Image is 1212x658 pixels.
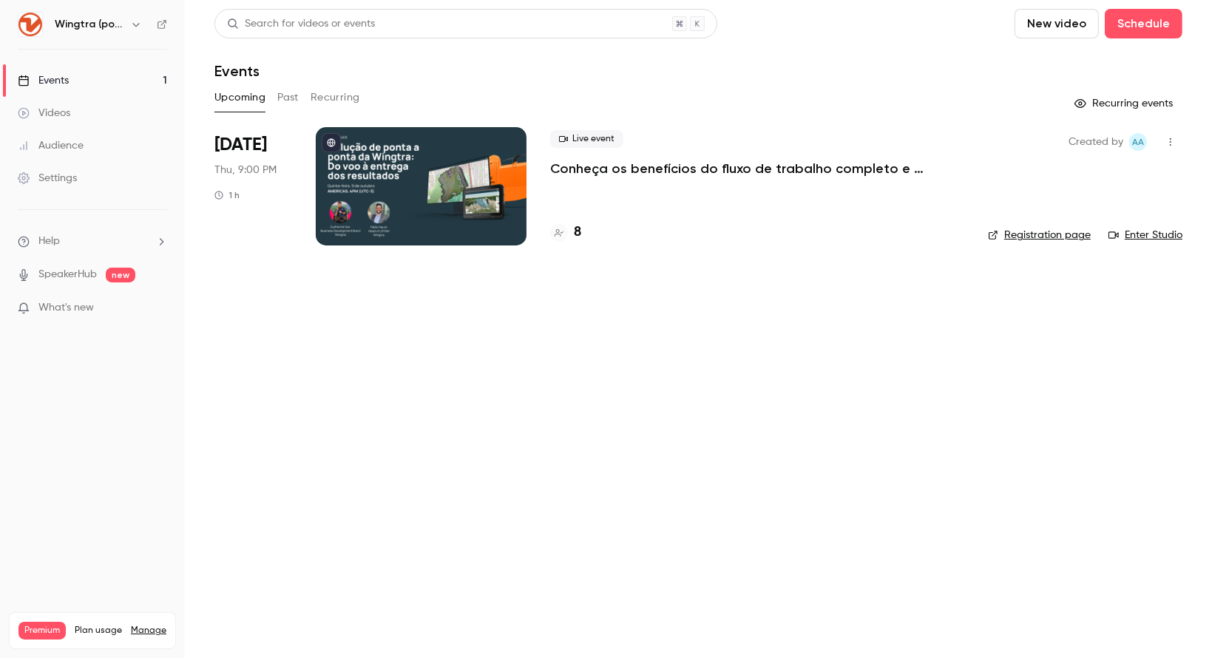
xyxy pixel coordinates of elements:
[1015,9,1099,38] button: New video
[18,73,69,88] div: Events
[38,300,94,316] span: What's new
[550,223,581,242] a: 8
[214,127,292,245] div: Oct 9 Thu, 4:00 PM (America/Buenos Aires)
[18,106,70,121] div: Videos
[214,189,240,201] div: 1 h
[1069,133,1123,151] span: Created by
[75,625,122,637] span: Plan usage
[149,302,167,315] iframe: Noticeable Trigger
[18,234,167,249] li: help-dropdown-opener
[106,268,135,282] span: new
[311,86,360,109] button: Recurring
[1105,9,1182,38] button: Schedule
[214,133,267,157] span: [DATE]
[574,223,581,242] h4: 8
[55,17,124,32] h6: Wingtra (português)
[38,267,97,282] a: SpeakerHub
[277,86,299,109] button: Past
[18,622,66,640] span: Premium
[131,625,166,637] a: Manage
[18,171,77,186] div: Settings
[550,160,964,177] a: Conheça os benefícios do fluxo de trabalho completo e integrado da Wingtra en [GEOGRAPHIC_DATA]
[214,86,265,109] button: Upcoming
[38,234,60,249] span: Help
[227,16,375,32] div: Search for videos or events
[214,163,277,177] span: Thu, 9:00 PM
[18,13,42,36] img: Wingtra (português)
[1108,228,1182,242] a: Enter Studio
[1068,92,1182,115] button: Recurring events
[1129,133,1147,151] span: Andy Ainsworth
[550,130,623,148] span: Live event
[214,62,260,80] h1: Events
[18,138,84,153] div: Audience
[1132,133,1144,151] span: AA
[988,228,1091,242] a: Registration page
